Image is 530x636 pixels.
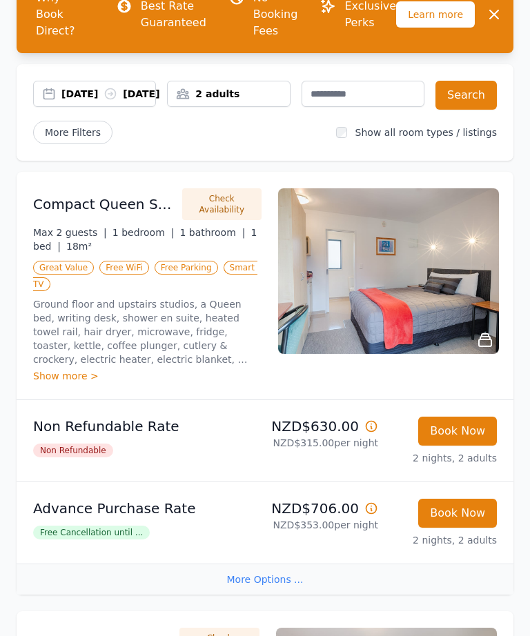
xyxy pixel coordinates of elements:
[33,526,150,539] span: Free Cancellation until ...
[33,261,94,275] span: Great Value
[271,499,378,518] p: NZD$706.00
[182,188,262,220] button: Check Availability
[179,227,245,238] span: 1 bathroom |
[33,417,259,436] p: Non Refundable Rate
[33,499,259,518] p: Advance Purchase Rate
[155,261,218,275] span: Free Parking
[66,241,92,252] span: 18m²
[33,369,262,383] div: Show more >
[271,417,378,436] p: NZD$630.00
[168,87,289,101] div: 2 adults
[418,499,497,528] button: Book Now
[435,81,497,110] button: Search
[389,533,497,547] p: 2 nights, 2 adults
[355,127,497,138] label: Show all room types / listings
[17,564,513,595] div: More Options ...
[61,87,155,101] div: [DATE] [DATE]
[33,227,107,238] span: Max 2 guests |
[271,518,378,532] p: NZD$353.00 per night
[33,297,262,366] p: Ground floor and upstairs studios, a Queen bed, writing desk, shower en suite, heated towel rail,...
[112,227,175,238] span: 1 bedroom |
[99,261,149,275] span: Free WiFi
[33,121,112,144] span: More Filters
[271,436,378,450] p: NZD$315.00 per night
[33,444,113,457] span: Non Refundable
[396,1,475,28] span: Learn more
[418,417,497,446] button: Book Now
[33,195,174,214] h3: Compact Queen Studio
[389,451,497,465] p: 2 nights, 2 adults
